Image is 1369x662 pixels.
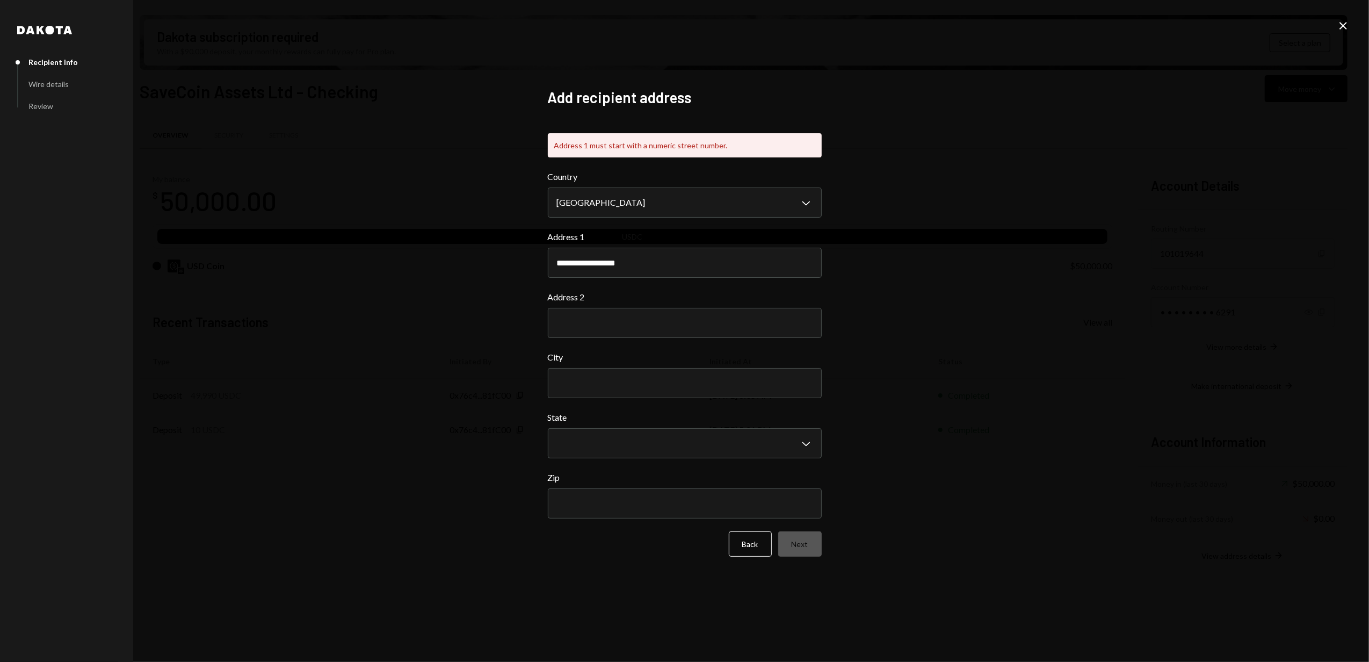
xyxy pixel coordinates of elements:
label: City [548,351,822,364]
div: Review [28,102,53,111]
button: State [548,428,822,458]
h2: Add recipient address [548,87,822,108]
div: Wire details [28,80,69,89]
label: State [548,411,822,424]
div: Recipient info [28,57,78,67]
button: Back [729,531,772,557]
label: Address 2 [548,291,822,304]
label: Zip [548,471,822,484]
label: Address 1 [548,231,822,243]
button: Country [548,188,822,218]
div: Address 1 must start with a numeric street number. [548,133,822,157]
label: Country [548,170,822,183]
